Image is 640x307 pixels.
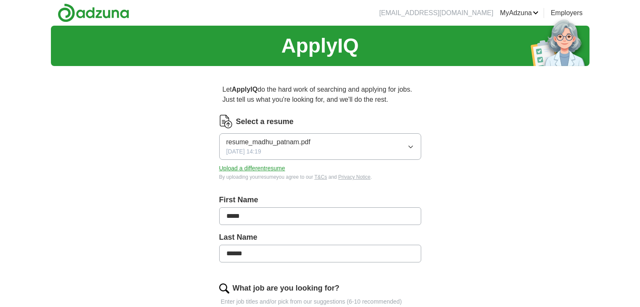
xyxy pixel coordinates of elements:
button: resume_madhu_patnam.pdf[DATE] 14:19 [219,133,421,160]
a: Employers [551,8,583,18]
a: Privacy Notice [338,174,371,180]
p: Enter job titles and/or pick from our suggestions (6-10 recommended) [219,297,421,306]
span: [DATE] 14:19 [226,147,261,156]
label: First Name [219,194,421,206]
span: resume_madhu_patnam.pdf [226,137,311,147]
label: What job are you looking for? [233,283,340,294]
strong: ApplyIQ [232,86,258,93]
img: search.png [219,283,229,294]
div: By uploading your resume you agree to our and . [219,173,421,181]
li: [EMAIL_ADDRESS][DOMAIN_NAME] [379,8,493,18]
button: Upload a differentresume [219,164,285,173]
img: CV Icon [219,115,233,128]
label: Last Name [219,232,421,243]
a: MyAdzuna [500,8,539,18]
h1: ApplyIQ [281,31,359,61]
a: T&Cs [314,174,327,180]
img: Adzuna logo [58,3,129,22]
p: Let do the hard work of searching and applying for jobs. Just tell us what you're looking for, an... [219,81,421,108]
label: Select a resume [236,116,294,127]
